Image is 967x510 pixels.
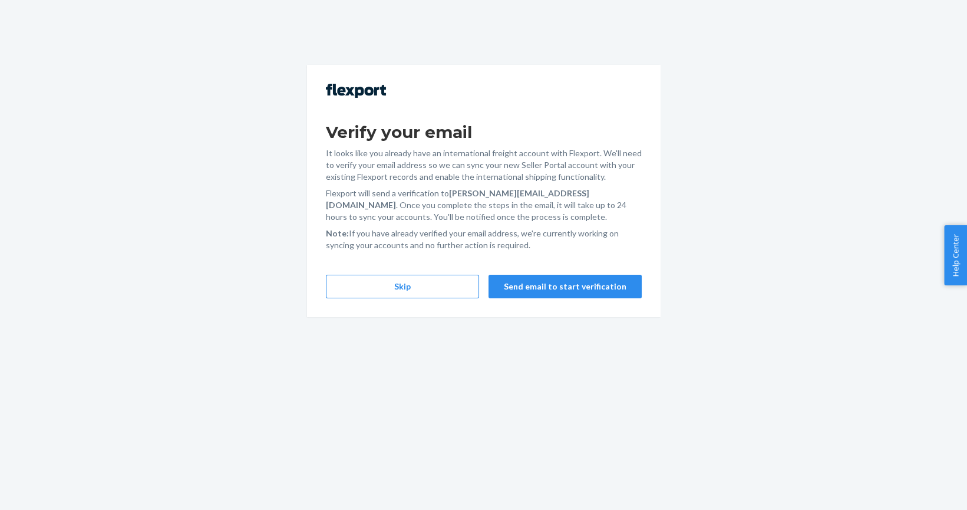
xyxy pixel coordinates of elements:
[489,275,642,298] button: Send email to start verification
[326,275,479,298] button: Skip
[944,225,967,285] button: Help Center
[326,121,642,143] h1: Verify your email
[326,187,642,223] p: Flexport will send a verification to . Once you complete the steps in the email, it will take up ...
[326,228,349,238] strong: Note:
[326,228,642,251] p: If you have already verified your email address, we're currently working on syncing your accounts...
[326,188,589,210] strong: [PERSON_NAME][EMAIL_ADDRESS][DOMAIN_NAME]
[326,84,386,98] img: Flexport logo
[326,147,642,183] p: It looks like you already have an international freight account with Flexport. We'll need to veri...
